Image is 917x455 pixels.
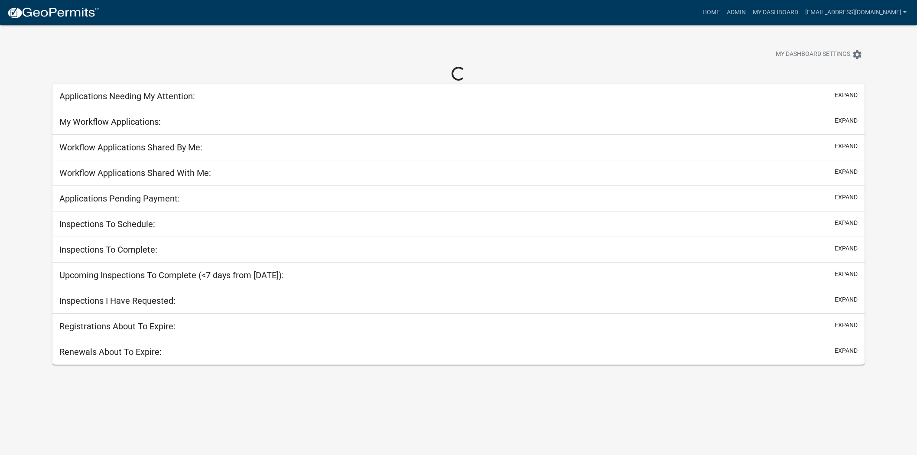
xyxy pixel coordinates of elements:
[835,321,858,330] button: expand
[835,142,858,151] button: expand
[802,4,910,21] a: [EMAIL_ADDRESS][DOMAIN_NAME]
[59,321,176,331] h5: Registrations About To Expire:
[835,218,858,227] button: expand
[776,49,850,60] span: My Dashboard Settings
[835,91,858,100] button: expand
[59,347,162,357] h5: Renewals About To Expire:
[59,168,211,178] h5: Workflow Applications Shared With Me:
[835,116,858,125] button: expand
[835,346,858,355] button: expand
[59,193,180,204] h5: Applications Pending Payment:
[59,270,284,280] h5: Upcoming Inspections To Complete (<7 days from [DATE]):
[59,142,202,153] h5: Workflow Applications Shared By Me:
[835,167,858,176] button: expand
[769,46,869,63] button: My Dashboard Settingssettings
[835,244,858,253] button: expand
[723,4,749,21] a: Admin
[59,296,176,306] h5: Inspections I Have Requested:
[749,4,802,21] a: My Dashboard
[59,219,155,229] h5: Inspections To Schedule:
[835,295,858,304] button: expand
[699,4,723,21] a: Home
[852,49,862,60] i: settings
[59,244,157,255] h5: Inspections To Complete:
[59,91,195,101] h5: Applications Needing My Attention:
[835,193,858,202] button: expand
[59,117,161,127] h5: My Workflow Applications:
[835,270,858,279] button: expand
